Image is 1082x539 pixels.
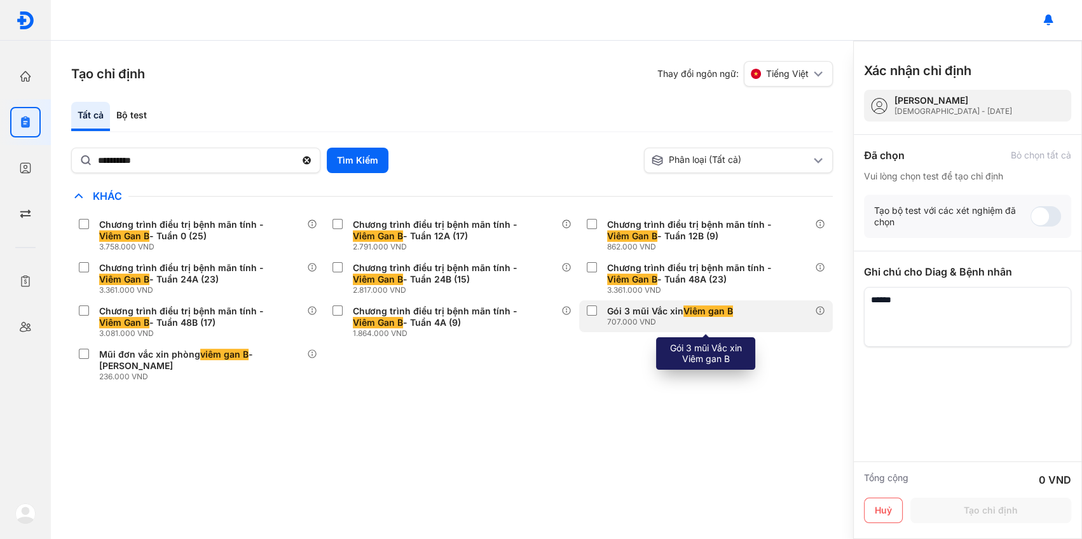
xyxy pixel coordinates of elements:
img: logo [15,503,36,524]
div: Bỏ chọn tất cả [1011,150,1071,161]
div: Chương trình điều trị bệnh mãn tính - - Tuần 48B (17) [99,305,302,328]
span: Viêm Gan B [99,317,149,328]
div: Tạo bộ test với các xét nghiệm đã chọn [874,205,1031,228]
div: 3.361.000 VND [99,285,307,295]
button: Huỷ [864,498,903,523]
div: 1.864.000 VND [353,328,561,339]
span: Tiếng Việt [766,68,809,80]
h3: Xác nhận chỉ định [864,62,971,80]
div: Mũi đơn vắc xin phòng - [PERSON_NAME] [99,349,302,372]
h3: Tạo chỉ định [71,65,145,83]
div: Thay đổi ngôn ngữ: [657,61,833,87]
div: Ghi chú cho Diag & Bệnh nhân [864,264,1071,279]
div: 707.000 VND [607,317,738,327]
span: Viêm Gan B [353,274,403,285]
div: Tất cả [71,102,110,131]
span: Viêm Gan B [99,230,149,242]
div: 3.361.000 VND [607,285,815,295]
span: Viêm Gan B [607,230,657,242]
div: 3.081.000 VND [99,328,307,339]
span: Viêm Gan B [99,274,149,285]
button: Tạo chỉ định [910,498,1071,523]
span: viêm gan B [200,349,249,360]
div: Chương trình điều trị bệnh mãn tính - - Tuần 48A (23) [607,262,810,285]
div: Tổng cộng [864,472,908,487]
div: 862.000 VND [607,242,815,252]
div: 2.791.000 VND [353,242,561,252]
button: Tìm Kiếm [327,148,388,173]
div: 236.000 VND [99,372,307,382]
span: Viêm gan B [683,305,733,317]
div: Chương trình điều trị bệnh mãn tính - - Tuần 12A (17) [353,219,556,242]
div: Chương trình điều trị bệnh mãn tính - - Tuần 24A (23) [99,262,302,285]
span: Viêm Gan B [353,317,403,328]
div: [PERSON_NAME] [894,95,1012,106]
div: 3.758.000 VND [99,242,307,252]
span: Khác [86,190,128,202]
div: Chương trình điều trị bệnh mãn tính - - Tuần 0 (25) [99,219,302,242]
div: Phân loại (Tất cả) [651,154,811,167]
div: Đã chọn [864,148,905,163]
div: [DEMOGRAPHIC_DATA] - [DATE] [894,106,1012,116]
img: logo [16,11,35,30]
div: Bộ test [110,102,153,131]
span: Viêm Gan B [607,274,657,285]
div: 0 VND [1039,472,1071,487]
div: Chương trình điều trị bệnh mãn tính - - Tuần 24B (15) [353,262,556,285]
div: Chương trình điều trị bệnh mãn tính - - Tuần 4A (9) [353,305,556,328]
div: Chương trình điều trị bệnh mãn tính - - Tuần 12B (9) [607,219,810,242]
span: Viêm Gan B [353,230,403,242]
div: Vui lòng chọn test để tạo chỉ định [864,171,1071,182]
div: Gói 3 mũi Vắc xin [607,305,733,317]
div: 2.817.000 VND [353,285,561,295]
